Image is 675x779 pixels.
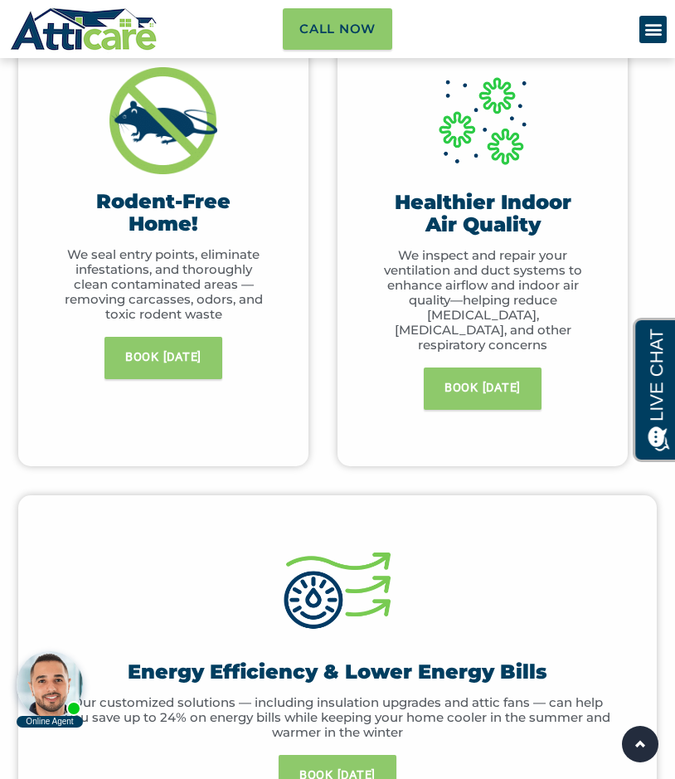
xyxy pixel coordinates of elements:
[379,192,586,236] h3: Healthier Indoor Air Quality
[104,337,222,379] a: BOOK [DATE]
[60,695,615,740] p: Our customized solutions — including insulation upgrades and attic fans — can help you save up to...
[639,16,667,43] div: Menu Toggle
[125,346,202,370] span: BOOK [DATE]
[444,377,521,401] span: BOOK [DATE]
[299,17,376,41] span: Call Now
[8,605,274,729] iframe: Chat Invitation
[41,13,134,34] span: Opens a chat window
[60,247,267,322] p: We seal entry points, eliminate infestations, and thoroughly clean contaminated areas — removing ...
[424,368,541,410] a: BOOK [DATE]
[60,191,267,235] h3: Rodent-Free Home!
[60,661,615,683] h3: Energy Efficiency & Lower Energy Bills
[379,248,586,353] p: We inspect and repair your ventilation and duct systems to enhance airflow and indoor air quality...
[283,8,392,50] a: Call Now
